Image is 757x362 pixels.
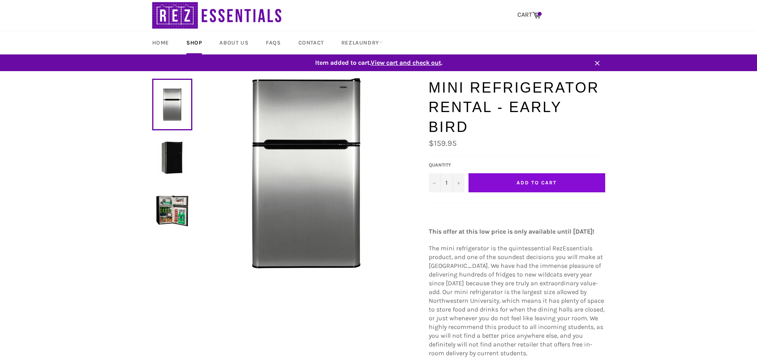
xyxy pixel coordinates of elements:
[156,141,188,174] img: Mini Refrigerator Rental - Early Bird
[429,228,594,235] strong: This offer at this low price is only available until [DATE]!
[429,244,604,357] span: The mini refrigerator is the quintessential RezEssentials product, and one of the soundest decisi...
[178,31,210,54] a: Shop
[144,54,613,71] a: Item added to cart.View cart and check out.
[469,173,605,192] button: Add to Cart
[429,139,457,148] span: $159.95
[290,31,332,54] a: Contact
[144,58,613,67] span: Item added to cart. .
[453,173,465,192] button: Increase quantity
[429,78,605,137] h1: Mini Refrigerator Rental - Early Bird
[371,59,441,66] span: View cart and check out
[513,7,545,23] a: CART
[429,162,465,168] label: Quantity
[156,195,188,227] img: Mini Refrigerator Rental - Early Bird
[258,31,288,54] a: FAQs
[429,173,441,192] button: Decrease quantity
[333,31,391,54] a: RezLaundry
[211,78,402,269] img: Mini Refrigerator Rental - Early Bird
[211,31,256,54] a: About Us
[517,180,556,186] span: Add to Cart
[144,31,177,54] a: Home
